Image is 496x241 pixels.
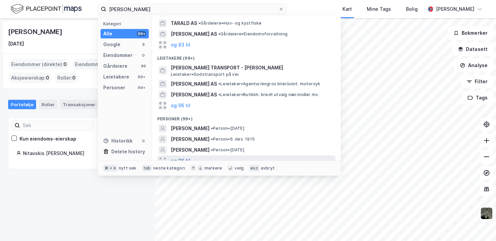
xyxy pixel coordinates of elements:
[119,165,137,171] div: nytt søk
[342,5,352,13] div: Kart
[8,72,52,83] div: Aksjeeierskap :
[8,59,70,70] div: Eiendommer (direkte) :
[55,72,78,83] div: Roller :
[461,75,493,88] button: Filter
[454,59,493,72] button: Analyse
[97,101,104,108] div: 5
[249,165,259,172] div: esc
[406,5,418,13] div: Bolig
[211,147,213,152] span: •
[211,137,213,142] span: •
[111,148,145,156] div: Delete history
[39,100,57,109] div: Roller
[103,30,112,38] div: Alle
[171,124,210,132] span: [PERSON_NAME]
[63,60,67,68] span: 0
[8,26,63,37] div: [PERSON_NAME]
[218,31,287,37] span: Gårdeiere • Eiendomsforvaltning
[103,40,120,49] div: Google
[152,50,341,62] div: Leietakere (99+)
[23,149,139,157] div: Nitavskis [PERSON_NAME]
[198,21,200,26] span: •
[8,40,24,48] div: [DATE]
[141,53,146,58] div: 0
[171,30,217,38] span: [PERSON_NAME] AS
[60,100,106,109] div: Transaksjoner
[462,91,493,104] button: Tags
[8,100,36,109] div: Portefølje
[103,137,133,145] div: Historikk
[211,126,244,131] span: Person • [DATE]
[462,209,496,241] div: Kontrollprogram for chat
[436,5,474,13] div: [PERSON_NAME]
[137,85,146,90] div: 99+
[171,146,210,154] span: [PERSON_NAME]
[103,21,149,26] div: Kategori
[72,59,137,70] div: Eiendommer (Indirekte) :
[462,209,496,241] iframe: Chat Widget
[72,74,76,82] span: 0
[20,135,76,143] div: Kun eiendoms-eierskap
[204,165,222,171] div: markere
[103,84,125,92] div: Personer
[106,4,278,14] input: Søk på adresse, matrikkel, gårdeiere, leietakere eller personer
[171,91,217,99] span: [PERSON_NAME] AS
[171,41,190,49] button: og 83 til
[480,207,493,220] img: 9k=
[171,72,239,77] span: Leietaker • Godstransport på vei
[261,165,275,171] div: avbryt
[452,42,493,56] button: Datasett
[141,63,146,69] div: 86
[171,101,190,110] button: og 96 til
[171,135,210,143] span: [PERSON_NAME]
[171,80,217,88] span: [PERSON_NAME] AS
[218,92,220,97] span: •
[448,26,493,40] button: Bokmerker
[211,126,213,131] span: •
[218,31,220,36] span: •
[103,62,128,70] div: Gårdeiere
[103,73,129,81] div: Leietakere
[153,165,185,171] div: neste kategori
[103,51,133,59] div: Eiendommer
[211,137,255,142] span: Person • 6. des. 1915
[141,42,146,47] div: 8
[137,31,146,36] div: 99+
[20,120,94,130] input: Søk
[141,138,146,144] div: 0
[11,3,82,15] img: logo.f888ab2527a4732fd821a326f86c7f29.svg
[171,64,333,72] span: [PERSON_NAME] TRANSPORT - [PERSON_NAME]
[152,111,341,123] div: Personer (99+)
[367,5,391,13] div: Mine Tags
[218,81,320,87] span: Leietaker • Agentur/engros biler/unnt. motorsyk
[171,19,197,27] span: TARALD AS
[218,92,319,97] span: Leietaker • Butikkh. bredt utvalg nær.midler mv.
[137,74,146,80] div: 99+
[198,21,262,26] span: Gårdeiere • Hav- og kystfiske
[171,157,190,165] button: og 96 til
[142,165,152,172] div: tab
[218,81,220,86] span: •
[235,165,244,171] div: velg
[46,74,49,82] span: 0
[211,147,244,153] span: Person • [DATE]
[103,165,117,172] div: ⌘ + k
